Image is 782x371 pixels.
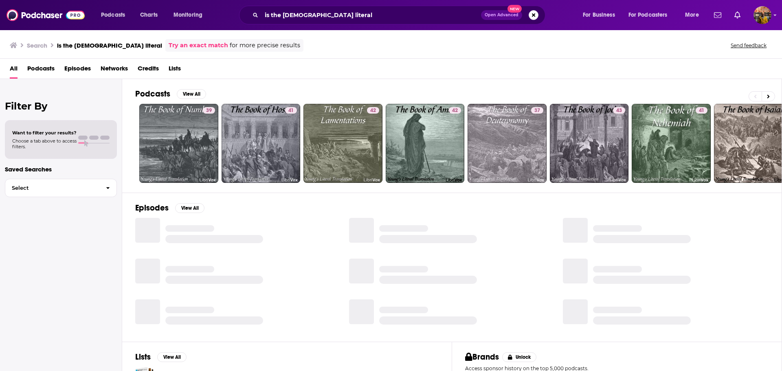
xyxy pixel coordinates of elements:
a: Credits [138,62,159,79]
a: 41 [696,107,707,114]
span: For Business [583,9,615,21]
h2: Brands [465,352,499,362]
a: 42 [386,104,465,183]
button: open menu [679,9,709,22]
button: Unlock [502,352,537,362]
button: View All [177,89,206,99]
a: Lists [169,62,181,79]
a: 42 [449,107,461,114]
button: Send feedback [728,42,769,49]
button: open menu [168,9,213,22]
a: 42 [303,104,382,183]
button: Show profile menu [753,6,771,24]
a: All [10,62,18,79]
a: ListsView All [135,352,187,362]
a: Episodes [64,62,91,79]
input: Search podcasts, credits, & more... [261,9,481,22]
button: open menu [623,9,679,22]
span: Want to filter your results? [12,130,77,136]
a: 43 [613,107,625,114]
span: for more precise results [230,41,300,50]
a: PodcastsView All [135,89,206,99]
span: 37 [534,107,540,115]
span: 39 [206,107,212,115]
a: 41 [222,104,301,183]
img: User Profile [753,6,771,24]
div: Search podcasts, credits, & more... [247,6,553,24]
h2: Episodes [135,203,169,213]
span: 42 [452,107,458,115]
span: Charts [140,9,158,21]
a: Networks [101,62,128,79]
a: Podcasts [27,62,55,79]
a: 41 [632,104,711,183]
h2: Filter By [5,100,117,112]
span: New [507,5,522,13]
span: Podcasts [101,9,125,21]
a: Show notifications dropdown [731,8,744,22]
span: Select [5,185,99,191]
a: 39 [203,107,215,114]
span: Open Advanced [485,13,518,17]
span: 41 [699,107,704,115]
h2: Podcasts [135,89,170,99]
span: Choose a tab above to access filters. [12,138,77,149]
a: Try an exact match [169,41,228,50]
button: View All [157,352,187,362]
button: View All [175,203,204,213]
a: 43 [550,104,629,183]
button: Select [5,179,117,197]
span: Logged in as hratnayake [753,6,771,24]
a: EpisodesView All [135,203,204,213]
button: open menu [577,9,625,22]
span: More [685,9,699,21]
span: 42 [370,107,376,115]
h3: Search [27,42,47,49]
img: Podchaser - Follow, Share and Rate Podcasts [7,7,85,23]
h3: is the [DEMOGRAPHIC_DATA] literal [57,42,162,49]
span: For Podcasters [628,9,668,21]
a: Charts [135,9,163,22]
a: 37 [531,107,543,114]
span: Monitoring [174,9,202,21]
a: 37 [468,104,547,183]
button: open menu [95,9,136,22]
a: 41 [285,107,297,114]
a: 39 [139,104,218,183]
p: Saved Searches [5,165,117,173]
span: 41 [288,107,294,115]
span: 43 [616,107,622,115]
a: 42 [367,107,379,114]
button: Open AdvancedNew [481,10,522,20]
a: Show notifications dropdown [711,8,725,22]
h2: Lists [135,352,151,362]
